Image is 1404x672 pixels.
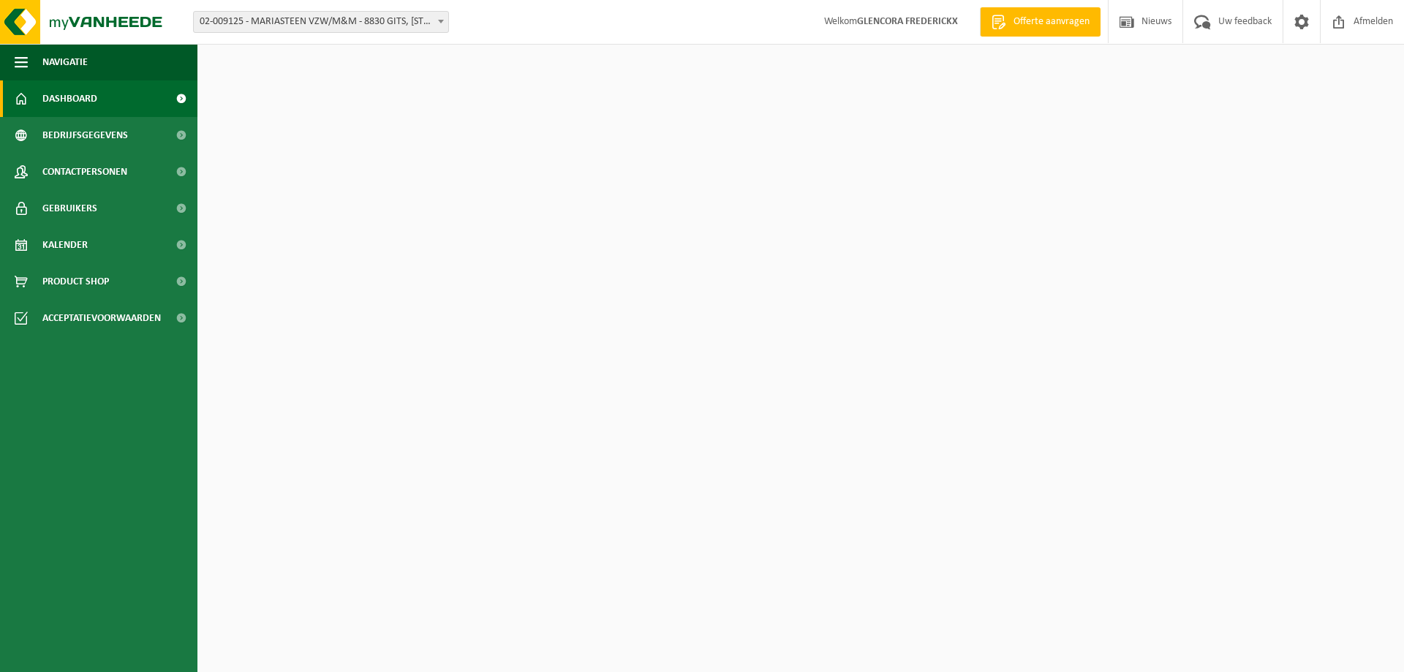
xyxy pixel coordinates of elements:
span: 02-009125 - MARIASTEEN VZW/M&M - 8830 GITS, BOLLESTRAAT 21A [193,11,449,33]
span: Navigatie [42,44,88,80]
span: Dashboard [42,80,97,117]
a: Offerte aanvragen [980,7,1101,37]
span: Contactpersonen [42,154,127,190]
span: Kalender [42,227,88,263]
strong: GLENCORA FREDERICKX [857,16,958,27]
span: 02-009125 - MARIASTEEN VZW/M&M - 8830 GITS, BOLLESTRAAT 21A [194,12,448,32]
span: Acceptatievoorwaarden [42,300,161,336]
span: Offerte aanvragen [1010,15,1093,29]
span: Bedrijfsgegevens [42,117,128,154]
span: Gebruikers [42,190,97,227]
span: Product Shop [42,263,109,300]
